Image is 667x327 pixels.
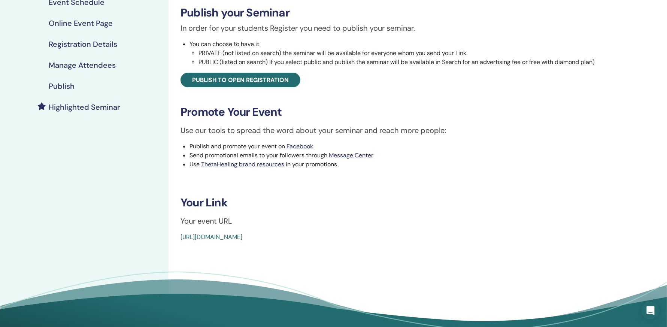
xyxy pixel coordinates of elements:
[181,105,601,119] h3: Promote Your Event
[181,125,601,136] p: Use our tools to spread the word about your seminar and reach more people:
[192,76,289,84] span: Publish to open registration
[49,103,120,112] h4: Highlighted Seminar
[49,61,116,70] h4: Manage Attendees
[181,233,242,241] a: [URL][DOMAIN_NAME]
[201,160,284,168] a: ThetaHealing brand resources
[190,142,601,151] li: Publish and promote your event on
[190,40,601,67] li: You can choose to have it
[198,58,601,67] li: PUBLIC (listed on search) If you select public and publish the seminar will be available in Searc...
[181,22,601,34] p: In order for your students Register you need to publish your seminar.
[286,142,313,150] a: Facebook
[642,302,660,320] div: Open Intercom Messenger
[190,151,601,160] li: Send promotional emails to your followers through
[49,40,117,49] h4: Registration Details
[49,19,113,28] h4: Online Event Page
[181,73,300,87] a: Publish to open registration
[181,196,601,209] h3: Your Link
[181,215,601,227] p: Your event URL
[49,82,75,91] h4: Publish
[190,160,601,169] li: Use in your promotions
[329,151,373,159] a: Message Center
[181,6,601,19] h3: Publish your Seminar
[198,49,601,58] li: PRIVATE (not listed on search) the seminar will be available for everyone whom you send your Link.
